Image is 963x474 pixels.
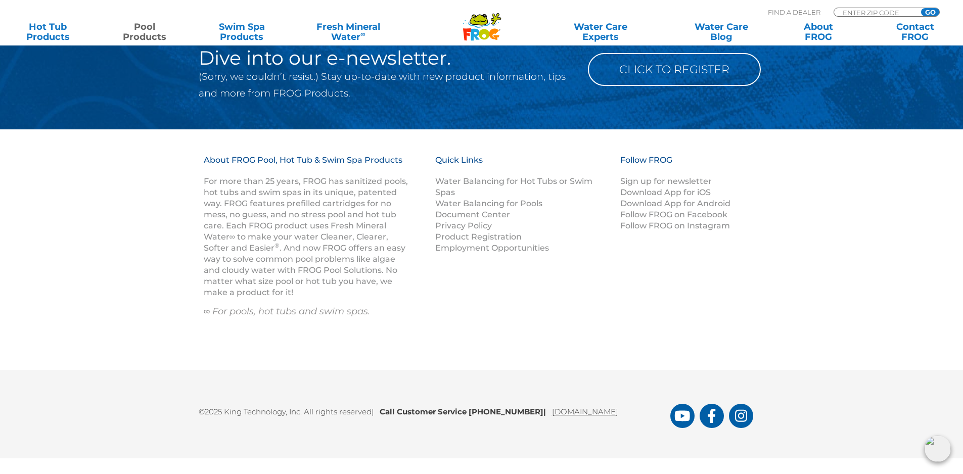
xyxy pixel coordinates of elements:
a: Download App for iOS [620,187,711,197]
b: Call Customer Service [PHONE_NUMBER] [380,407,552,416]
input: GO [921,8,939,16]
a: PoolProducts [107,22,182,42]
a: Follow FROG on Facebook [620,210,727,219]
a: FROG Products Facebook Page [700,404,724,428]
a: ContactFROG [878,22,953,42]
h2: Dive into our e-newsletter. [199,48,573,68]
a: Swim SpaProducts [204,22,280,42]
a: Employment Opportunities [435,243,549,253]
a: FROG Products Instagram Page [729,404,753,428]
a: Water CareBlog [683,22,759,42]
a: Product Registration [435,232,522,242]
a: Click to Register [588,53,761,86]
a: Follow FROG on Instagram [620,221,730,230]
h3: Quick Links [435,155,608,176]
a: Water Balancing for Pools [435,199,542,208]
p: ©2025 King Technology, Inc. All rights reserved [199,400,670,418]
a: Sign up for newsletter [620,176,712,186]
a: FROG Products You Tube Page [670,404,695,428]
input: Zip Code Form [842,8,910,17]
img: openIcon [925,436,951,462]
h3: About FROG Pool, Hot Tub & Swim Spa Products [204,155,410,176]
a: Fresh MineralWater∞ [301,22,395,42]
sup: ∞ [360,30,365,38]
a: Water Balancing for Hot Tubs or Swim Spas [435,176,592,197]
p: Find A Dealer [768,8,820,17]
h3: Follow FROG [620,155,747,176]
span: | [543,407,546,416]
a: Privacy Policy [435,221,492,230]
span: | [372,407,374,416]
p: For more than 25 years, FROG has sanitized pools, hot tubs and swim spas in its unique, patented ... [204,176,410,298]
a: Download App for Android [620,199,730,208]
p: (Sorry, we couldn’t resist.) Stay up-to-date with new product information, tips and more from FRO... [199,68,573,102]
a: [DOMAIN_NAME] [552,407,618,416]
a: AboutFROG [781,22,856,42]
a: Water CareExperts [539,22,662,42]
em: ∞ For pools, hot tubs and swim spas. [204,306,371,317]
sup: ® [274,242,280,249]
a: Hot TubProducts [10,22,85,42]
a: Document Center [435,210,510,219]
